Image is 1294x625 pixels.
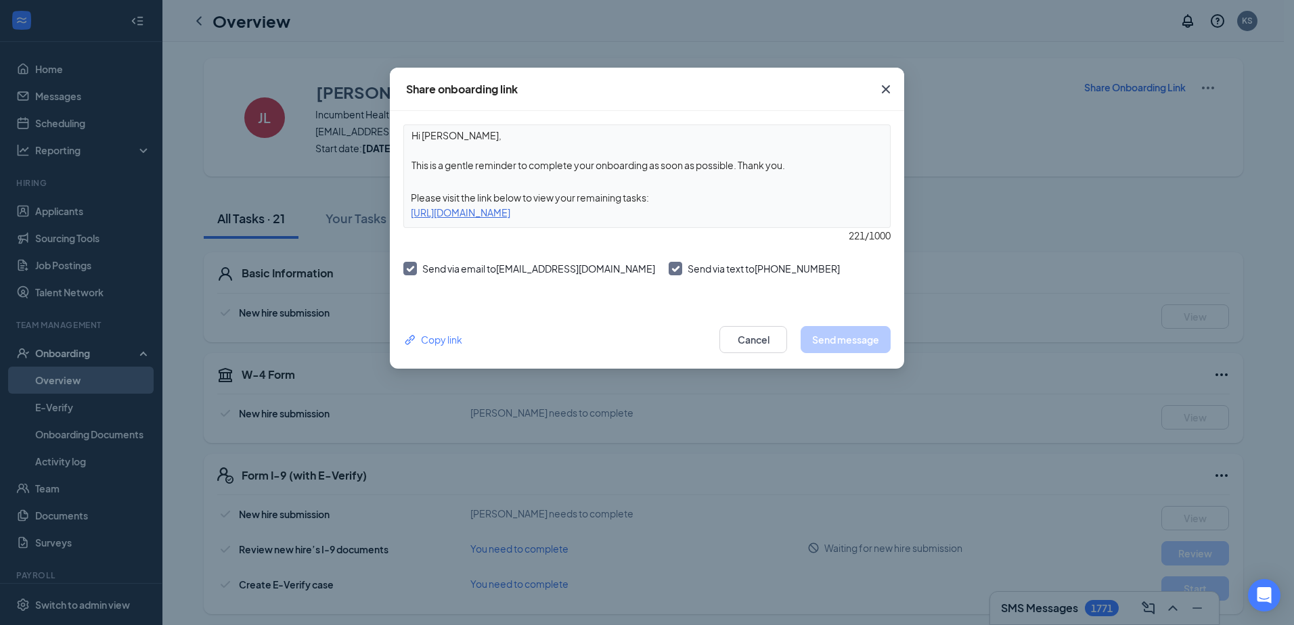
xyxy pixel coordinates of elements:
[688,262,840,275] span: Send via text to [PHONE_NUMBER]
[403,332,462,347] button: Link Copy link
[404,190,890,205] div: Please visit the link below to view your remaining tasks:
[719,326,787,353] button: Cancel
[404,125,890,175] textarea: Hi [PERSON_NAME], This is a gentle reminder to complete your onboarding as soon as possible. Than...
[403,332,462,347] div: Copy link
[1248,579,1280,611] div: Open Intercom Messenger
[403,333,418,347] svg: Link
[422,262,655,275] span: Send via email to [EMAIL_ADDRESS][DOMAIN_NAME]
[801,326,891,353] button: Send message
[868,68,904,111] button: Close
[403,228,891,243] div: 221 / 1000
[878,81,894,97] svg: Cross
[406,82,518,97] div: Share onboarding link
[404,205,890,220] div: [URL][DOMAIN_NAME]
